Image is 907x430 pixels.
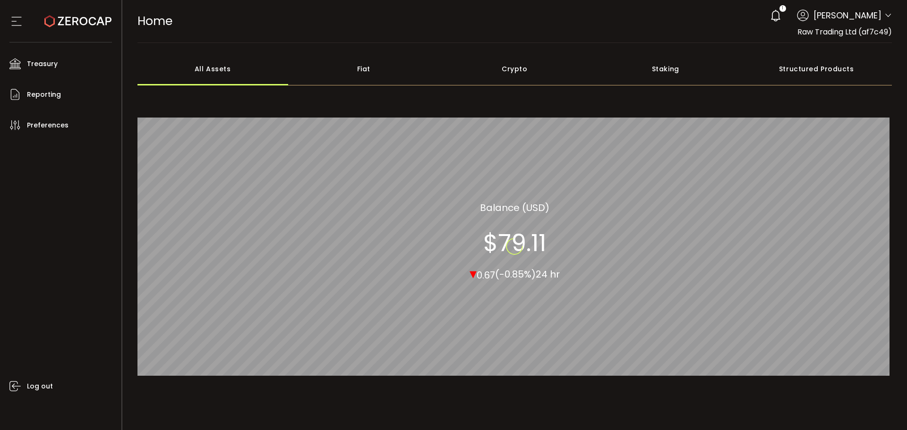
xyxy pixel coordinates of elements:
div: All Assets [137,52,289,85]
span: [PERSON_NAME] [813,9,881,22]
iframe: Chat Widget [860,385,907,430]
span: Preferences [27,118,68,132]
span: 1 [782,5,783,12]
div: Fiat [288,52,439,85]
span: Treasury [27,57,58,71]
div: Structured Products [741,52,892,85]
span: Log out [27,379,53,393]
div: Staking [590,52,741,85]
span: Home [137,13,172,29]
span: Raw Trading Ltd (af7c49) [797,26,892,37]
div: Crypto [439,52,590,85]
span: Reporting [27,88,61,101]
